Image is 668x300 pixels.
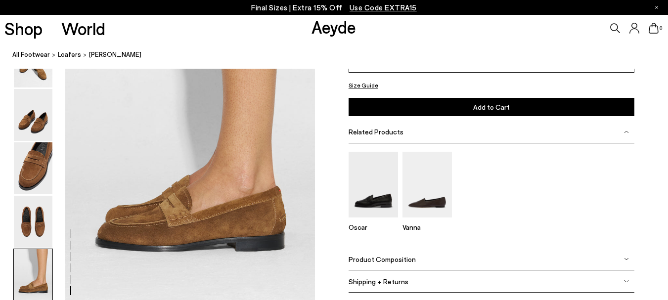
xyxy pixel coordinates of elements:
span: Navigate to /collections/ss25-final-sizes [350,3,417,12]
a: Vanna Almond-Toe Loafers Vanna [402,211,452,231]
img: svg%3E [624,279,629,284]
p: Vanna [402,223,452,231]
img: Oscar Suede Loafers - Image 3 [14,89,52,141]
a: Shop [4,20,43,37]
a: Aeyde [312,16,356,37]
img: Oscar Suede Loafers - Image 5 [14,196,52,248]
span: Related Products [349,128,403,136]
span: Loafers [58,50,81,58]
a: World [61,20,105,37]
span: 0 [659,26,664,31]
a: Loafers [58,49,81,60]
span: Add to Cart [473,103,510,111]
p: Final Sizes | Extra 15% Off [251,1,417,14]
span: Shipping + Returns [349,277,408,285]
span: Product Composition [349,255,416,263]
button: Size Guide [349,79,378,91]
img: svg%3E [624,257,629,261]
span: [PERSON_NAME] [89,49,141,60]
a: Oscar Leather Loafers Oscar [349,211,398,231]
img: Oscar Suede Loafers - Image 4 [14,142,52,194]
img: svg%3E [624,129,629,134]
img: Oscar Leather Loafers [349,152,398,217]
img: Vanna Almond-Toe Loafers [402,152,452,217]
p: Oscar [349,223,398,231]
nav: breadcrumb [12,42,668,69]
a: All Footwear [12,49,50,60]
a: 0 [649,23,659,34]
button: Add to Cart [349,98,635,116]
